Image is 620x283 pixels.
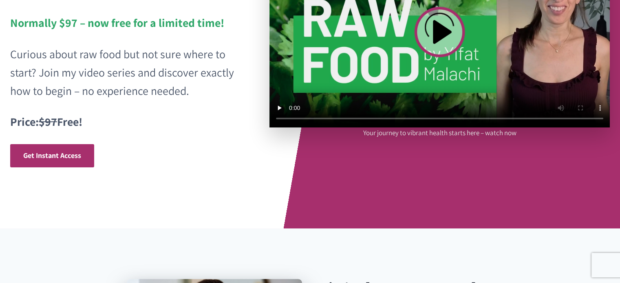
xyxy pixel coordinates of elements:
[39,114,57,129] s: $97
[363,127,516,138] p: Your journey to vibrant health starts here – watch now
[10,15,224,30] strong: Normally $97 – now free for a limited time!
[10,45,243,100] p: Curious about raw food but not sure where to start? Join my video series and discover exactly how...
[10,114,82,129] strong: Price: Free!
[23,151,81,160] span: Get Instant Access
[10,144,94,167] a: Get Instant Access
